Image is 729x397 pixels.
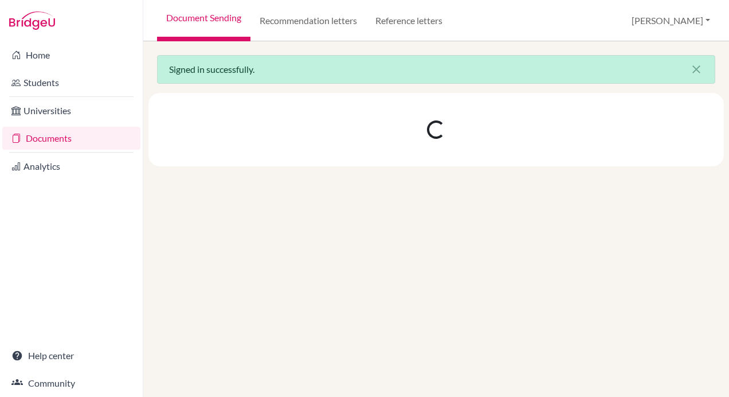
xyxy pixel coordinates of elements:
[2,127,140,150] a: Documents
[689,63,703,76] i: close
[2,44,140,67] a: Home
[2,71,140,94] a: Students
[2,344,140,367] a: Help center
[2,372,140,395] a: Community
[2,99,140,122] a: Universities
[9,11,55,30] img: Bridge-U
[678,56,715,83] button: Close
[157,55,715,84] div: Signed in successfully.
[626,10,715,32] button: [PERSON_NAME]
[2,155,140,178] a: Analytics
